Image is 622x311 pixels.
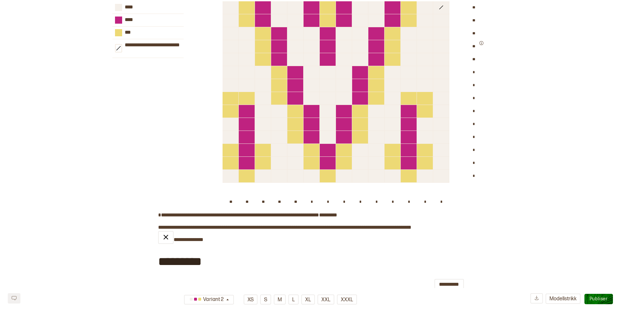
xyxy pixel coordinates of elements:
[188,294,225,305] div: Variant 2
[584,294,613,304] button: Publiser
[337,294,357,305] button: XXXL
[317,294,334,305] button: XXL
[590,296,608,302] span: Publiser
[244,294,258,305] button: XS
[184,295,234,305] button: Variant 2
[301,294,315,305] button: XL
[546,294,581,304] button: Modellstrikk
[274,294,286,305] button: M
[288,294,299,305] button: L
[260,294,271,305] button: S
